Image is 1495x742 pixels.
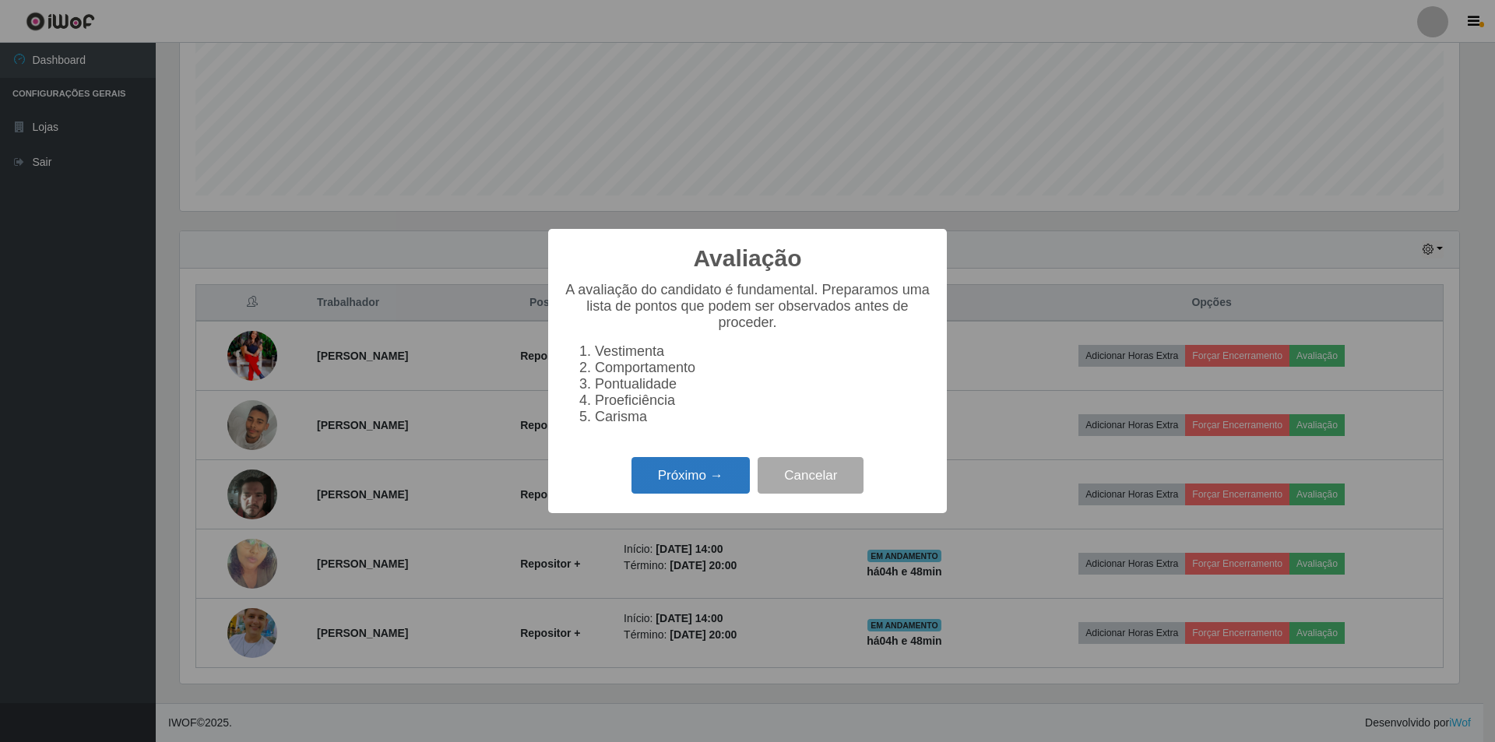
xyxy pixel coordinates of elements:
li: Pontualidade [595,376,931,392]
button: Próximo → [631,457,750,494]
li: Carisma [595,409,931,425]
button: Cancelar [758,457,864,494]
li: Comportamento [595,360,931,376]
li: Proeficiência [595,392,931,409]
li: Vestimenta [595,343,931,360]
p: A avaliação do candidato é fundamental. Preparamos uma lista de pontos que podem ser observados a... [564,282,931,331]
h2: Avaliação [694,244,802,273]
